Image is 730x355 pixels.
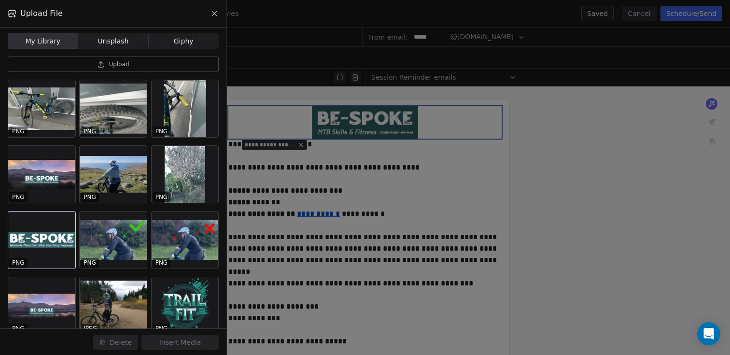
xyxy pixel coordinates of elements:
p: PNG [12,325,25,332]
p: PNG [84,259,96,267]
p: PNG [155,193,168,201]
p: PNG [155,259,168,267]
button: Upload [8,57,219,72]
p: JPEG [84,325,97,332]
span: Unsplash [98,36,129,46]
p: PNG [12,128,25,135]
span: Giphy [174,36,194,46]
span: Upload File [20,8,63,19]
span: Upload [109,60,129,68]
button: Insert Media [141,335,219,350]
button: Delete [93,335,138,350]
div: Open Intercom Messenger [697,322,720,345]
p: PNG [155,325,168,332]
p: PNG [12,259,25,267]
p: PNG [84,193,96,201]
p: PNG [155,128,168,135]
p: PNG [84,128,96,135]
p: PNG [12,193,25,201]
